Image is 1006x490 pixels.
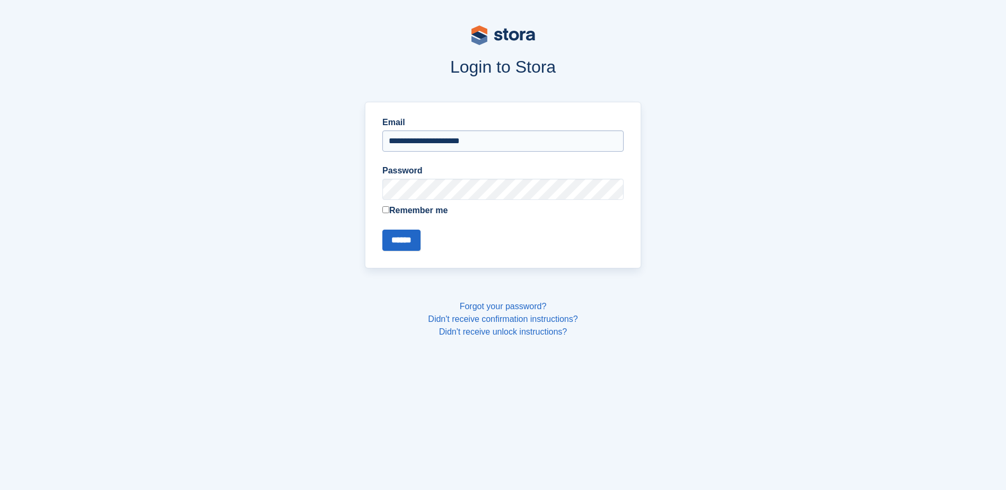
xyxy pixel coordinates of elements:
[428,314,578,323] a: Didn't receive confirmation instructions?
[382,116,624,129] label: Email
[439,327,567,336] a: Didn't receive unlock instructions?
[382,206,389,213] input: Remember me
[163,57,844,76] h1: Login to Stora
[382,204,624,217] label: Remember me
[382,164,624,177] label: Password
[471,25,535,45] img: stora-logo-53a41332b3708ae10de48c4981b4e9114cc0af31d8433b30ea865607fb682f29.svg
[460,302,547,311] a: Forgot your password?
